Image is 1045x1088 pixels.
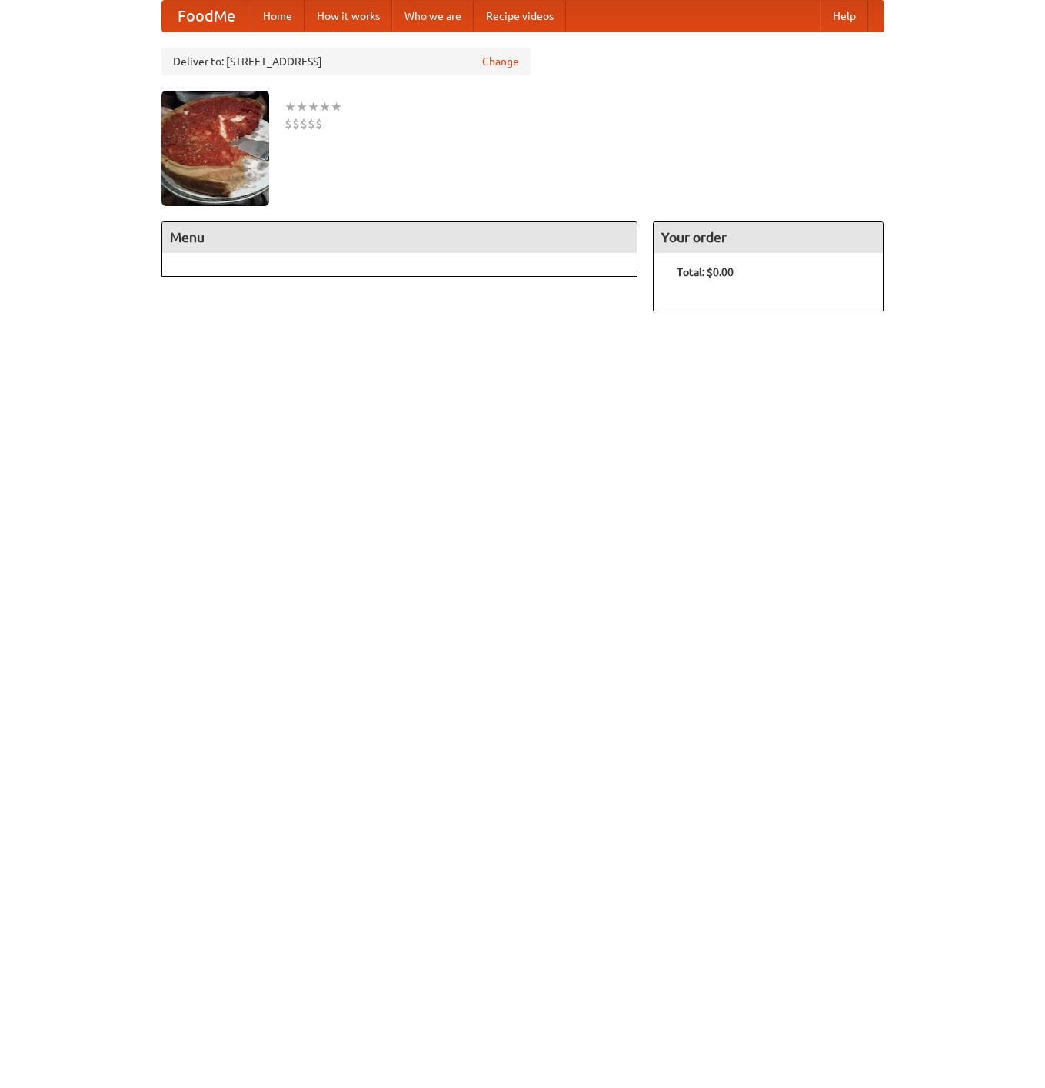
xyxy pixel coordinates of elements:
a: Change [482,54,519,69]
li: ★ [331,98,342,115]
li: $ [285,115,292,132]
a: Home [251,1,305,32]
a: How it works [305,1,392,32]
li: ★ [319,98,331,115]
h4: Your order [654,222,883,253]
li: ★ [285,98,296,115]
li: $ [300,115,308,132]
h4: Menu [162,222,637,253]
li: $ [308,115,315,132]
li: $ [315,115,323,132]
li: $ [292,115,300,132]
img: angular.jpg [161,91,269,206]
a: FoodMe [162,1,251,32]
a: Recipe videos [474,1,566,32]
div: Deliver to: [STREET_ADDRESS] [161,48,531,75]
a: Help [820,1,868,32]
a: Who we are [392,1,474,32]
li: ★ [296,98,308,115]
li: ★ [308,98,319,115]
b: Total: $0.00 [677,266,734,278]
